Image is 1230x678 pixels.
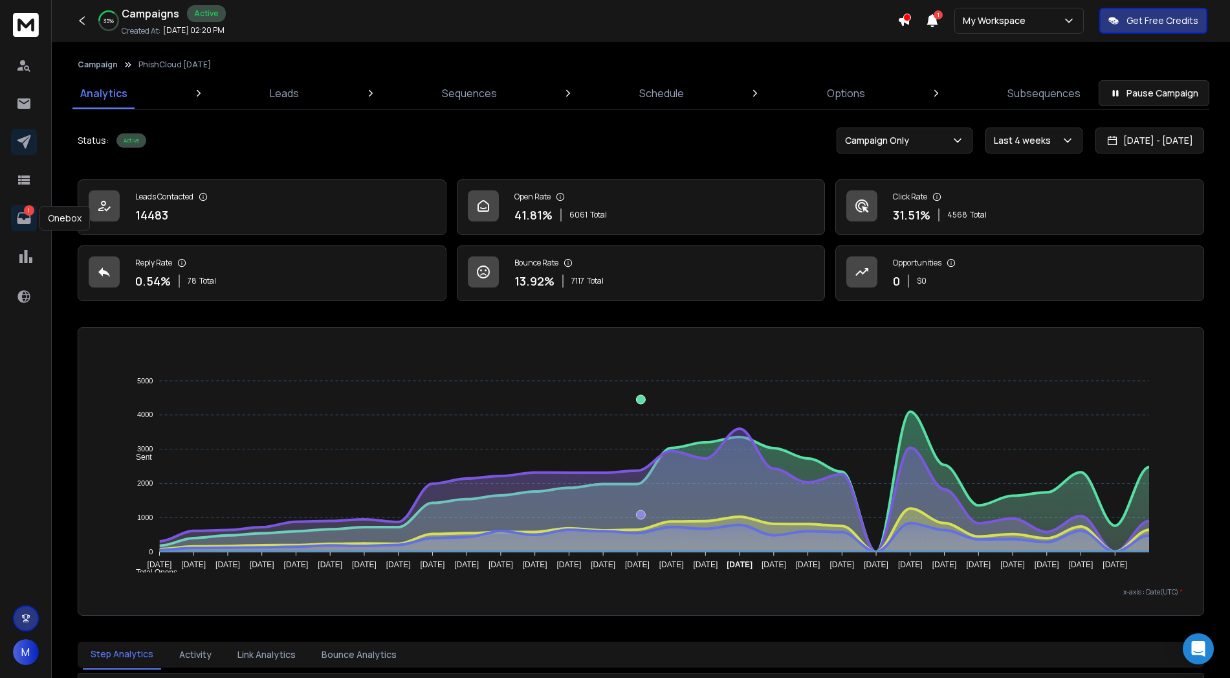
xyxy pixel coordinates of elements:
[523,560,547,569] tspan: [DATE]
[72,78,135,109] a: Analytics
[137,377,153,385] tspan: 5000
[24,205,34,216] p: 1
[569,210,588,220] span: 6061
[893,258,941,268] p: Opportunities
[835,245,1204,301] a: Opportunities0$0
[514,272,555,290] p: 13.92 %
[78,245,446,301] a: Reply Rate0.54%78Total
[514,192,551,202] p: Open Rate
[659,560,684,569] tspan: [DATE]
[864,560,888,569] tspan: [DATE]
[187,5,226,22] div: Active
[457,245,826,301] a: Bounce Rate13.92%7117Total
[827,85,865,101] p: Options
[762,560,786,569] tspan: [DATE]
[122,26,160,36] p: Created At:
[932,560,957,569] tspan: [DATE]
[318,560,342,569] tspan: [DATE]
[352,560,377,569] tspan: [DATE]
[442,85,497,101] p: Sequences
[78,179,446,235] a: Leads Contacted14483
[99,587,1183,597] p: x-axis : Date(UTC)
[514,258,558,268] p: Bounce Rate
[135,192,193,202] p: Leads Contacted
[1035,560,1059,569] tspan: [DATE]
[1095,128,1204,153] button: [DATE] - [DATE]
[917,276,927,286] p: $ 0
[934,10,943,19] span: 1
[250,560,274,569] tspan: [DATE]
[149,548,153,556] tspan: 0
[1000,560,1025,569] tspan: [DATE]
[727,560,752,569] tspan: [DATE]
[135,258,172,268] p: Reply Rate
[571,276,584,286] span: 7117
[11,205,37,231] a: 1
[137,479,153,487] tspan: 2000
[966,560,991,569] tspan: [DATE]
[1069,560,1093,569] tspan: [DATE]
[80,85,127,101] p: Analytics
[126,453,152,462] span: Sent
[116,133,146,148] div: Active
[1007,85,1081,101] p: Subsequences
[135,272,171,290] p: 0.54 %
[947,210,967,220] span: 4568
[230,640,303,669] button: Link Analytics
[1099,80,1209,106] button: Pause Campaign
[135,206,168,224] p: 14483
[893,272,900,290] p: 0
[587,276,604,286] span: Total
[489,560,513,569] tspan: [DATE]
[181,560,206,569] tspan: [DATE]
[122,6,179,21] h1: Campaigns
[963,14,1031,27] p: My Workspace
[590,210,607,220] span: Total
[386,560,411,569] tspan: [DATE]
[1103,560,1127,569] tspan: [DATE]
[893,206,930,224] p: 31.51 %
[1000,78,1088,109] a: Subsequences
[137,514,153,521] tspan: 1000
[83,640,161,670] button: Step Analytics
[137,411,153,419] tspan: 4000
[420,560,445,569] tspan: [DATE]
[693,560,718,569] tspan: [DATE]
[199,276,216,286] span: Total
[1099,8,1207,34] button: Get Free Credits
[104,17,114,25] p: 35 %
[639,85,684,101] p: Schedule
[514,206,553,224] p: 41.81 %
[970,210,987,220] span: Total
[188,276,197,286] span: 78
[994,134,1056,147] p: Last 4 weeks
[171,640,219,669] button: Activity
[13,639,39,665] button: M
[829,560,854,569] tspan: [DATE]
[137,445,153,453] tspan: 3000
[314,640,404,669] button: Bounce Analytics
[138,60,211,70] p: PhishCloud [DATE]
[434,78,505,109] a: Sequences
[625,560,650,569] tspan: [DATE]
[163,25,225,36] p: [DATE] 02:20 PM
[1183,633,1214,664] div: Open Intercom Messenger
[556,560,581,569] tspan: [DATE]
[893,192,927,202] p: Click Rate
[39,206,90,231] div: Onebox
[835,179,1204,235] a: Click Rate31.51%4568Total
[454,560,479,569] tspan: [DATE]
[126,568,177,577] span: Total Opens
[796,560,820,569] tspan: [DATE]
[262,78,307,109] a: Leads
[283,560,308,569] tspan: [DATE]
[845,134,914,147] p: Campaign Only
[631,78,692,109] a: Schedule
[591,560,615,569] tspan: [DATE]
[78,134,109,147] p: Status:
[270,85,299,101] p: Leads
[457,179,826,235] a: Open Rate41.81%6061Total
[78,60,118,70] button: Campaign
[1126,14,1198,27] p: Get Free Credits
